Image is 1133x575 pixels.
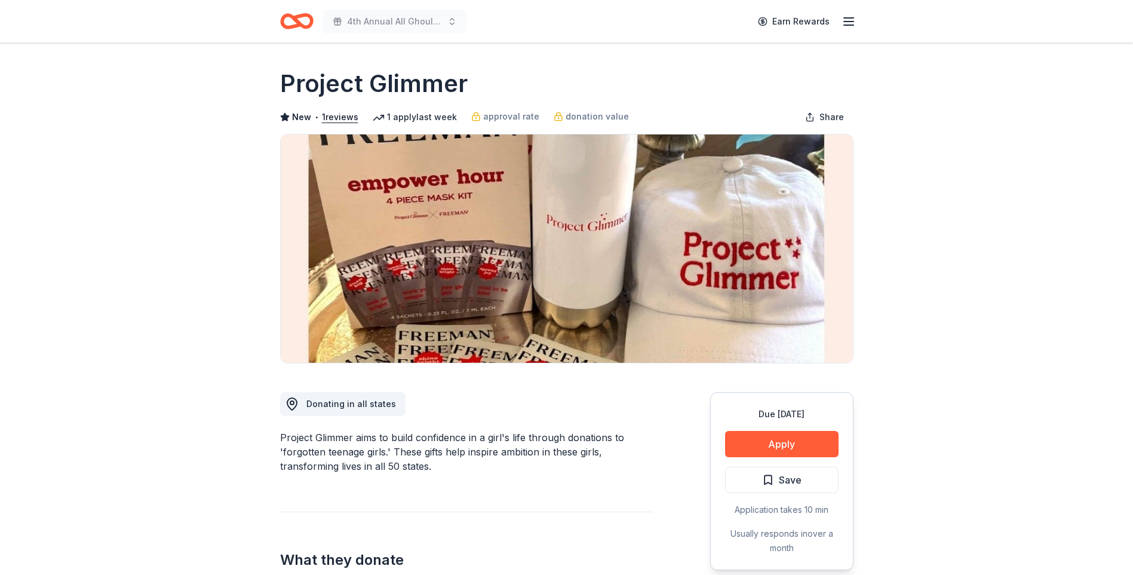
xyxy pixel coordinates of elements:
button: Apply [725,431,839,457]
button: Share [796,105,853,129]
div: Due [DATE] [725,407,839,421]
div: Application takes 10 min [725,503,839,517]
span: 4th Annual All Ghouls Gala [347,14,443,29]
span: approval rate [483,109,539,124]
button: 1reviews [322,110,358,124]
button: 4th Annual All Ghouls Gala [323,10,466,33]
span: donation value [566,109,629,124]
img: Image for Project Glimmer [281,134,853,363]
span: Donating in all states [306,399,396,409]
div: 1 apply last week [373,110,457,124]
a: donation value [554,109,629,124]
button: Save [725,467,839,493]
div: Project Glimmer aims to build confidence in a girl's life through donations to 'forgotten teenage... [280,430,653,473]
a: Home [280,7,314,35]
span: Save [779,472,802,488]
h2: What they donate [280,550,653,570]
a: approval rate [471,109,539,124]
span: • [314,112,318,122]
div: Usually responds in over a month [725,527,839,555]
span: Share [819,110,844,124]
h1: Project Glimmer [280,67,468,100]
a: Earn Rewards [751,11,837,32]
span: New [292,110,311,124]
